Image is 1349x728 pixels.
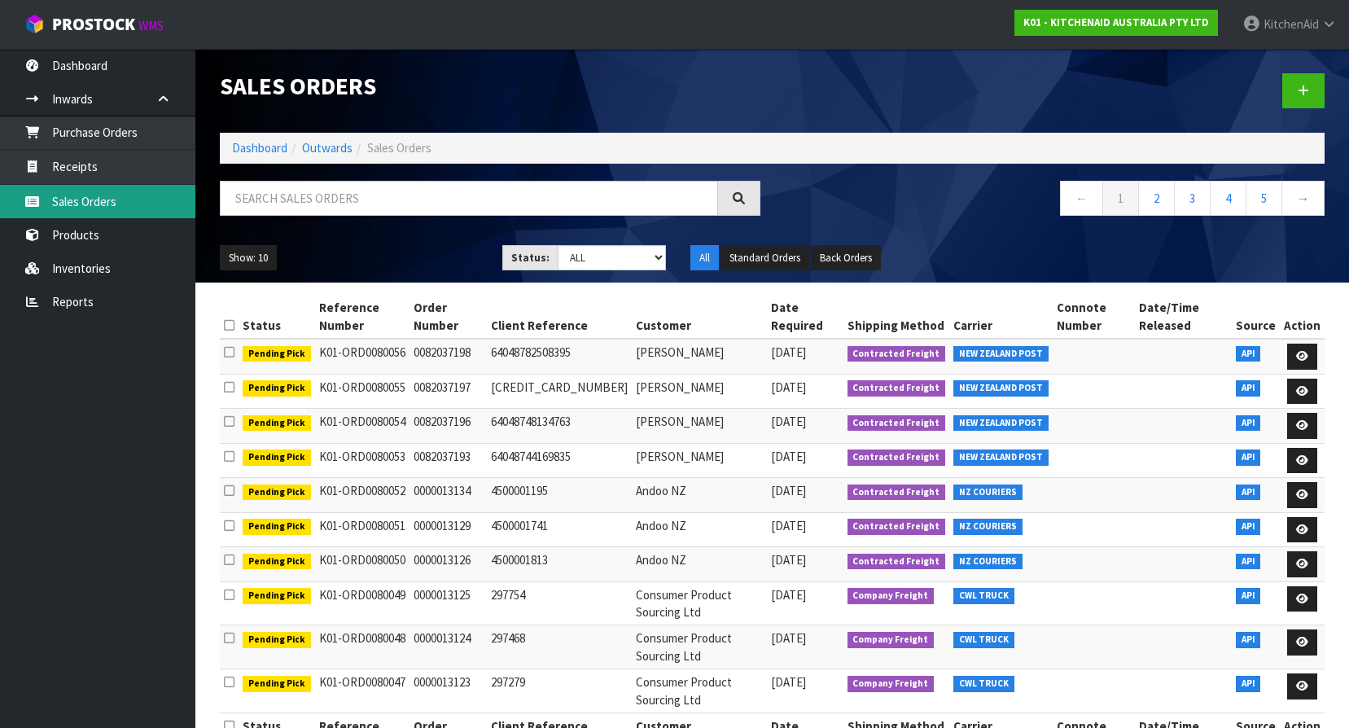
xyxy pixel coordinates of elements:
td: 4500001741 [487,512,632,547]
td: 0082037196 [410,409,487,444]
td: [CREDIT_CARD_NUMBER] [487,374,632,409]
td: K01-ORD0080051 [315,512,410,547]
h1: Sales Orders [220,73,760,99]
td: K01-ORD0080050 [315,547,410,582]
td: Consumer Product Sourcing Ltd [632,625,768,669]
span: [DATE] [771,552,806,568]
td: Andoo NZ [632,478,768,513]
span: Company Freight [848,676,935,692]
nav: Page navigation [785,181,1325,221]
td: K01-ORD0080056 [315,339,410,374]
span: Contracted Freight [848,554,946,570]
th: Order Number [410,295,487,339]
span: API [1236,676,1261,692]
span: NEW ZEALAND POST [953,380,1049,397]
span: Pending Pick [243,380,311,397]
td: 0000013126 [410,547,487,582]
span: API [1236,450,1261,466]
td: 0000013124 [410,625,487,669]
span: Pending Pick [243,519,311,535]
span: Company Freight [848,588,935,604]
span: CWL TRUCK [953,676,1014,692]
td: 64048748134763 [487,409,632,444]
a: → [1281,181,1325,216]
strong: K01 - KITCHENAID AUSTRALIA PTY LTD [1023,15,1209,29]
span: Contracted Freight [848,415,946,432]
td: 64048782508395 [487,339,632,374]
td: K01-ORD0080047 [315,669,410,713]
button: All [690,245,719,271]
span: [DATE] [771,674,806,690]
span: [DATE] [771,483,806,498]
td: 297279 [487,669,632,713]
span: KitchenAid [1264,16,1319,32]
a: 1 [1102,181,1139,216]
span: NEW ZEALAND POST [953,415,1049,432]
span: API [1236,346,1261,362]
span: Sales Orders [367,140,431,156]
td: 4500001195 [487,478,632,513]
th: Date/Time Released [1135,295,1232,339]
span: Pending Pick [243,485,311,501]
th: Shipping Method [843,295,950,339]
span: [DATE] [771,518,806,533]
a: 4 [1210,181,1246,216]
td: [PERSON_NAME] [632,339,768,374]
a: 3 [1174,181,1211,216]
button: Back Orders [811,245,881,271]
td: [PERSON_NAME] [632,443,768,478]
th: Status [239,295,315,339]
a: ← [1060,181,1103,216]
span: API [1236,415,1261,432]
td: 297754 [487,581,632,625]
td: 64048744169835 [487,443,632,478]
th: Source [1232,295,1280,339]
th: Reference Number [315,295,410,339]
td: 0000013129 [410,512,487,547]
td: Andoo NZ [632,512,768,547]
span: API [1236,588,1261,604]
span: API [1236,632,1261,648]
span: Pending Pick [243,346,311,362]
a: 5 [1246,181,1282,216]
span: Pending Pick [243,415,311,432]
small: WMS [138,18,164,33]
span: API [1236,554,1261,570]
td: 297468 [487,625,632,669]
td: 0082037193 [410,443,487,478]
span: Contracted Freight [848,346,946,362]
span: API [1236,519,1261,535]
td: 4500001813 [487,547,632,582]
span: Company Freight [848,632,935,648]
td: Consumer Product Sourcing Ltd [632,581,768,625]
span: ProStock [52,14,135,35]
td: [PERSON_NAME] [632,409,768,444]
span: [DATE] [771,379,806,395]
span: Contracted Freight [848,450,946,466]
td: K01-ORD0080048 [315,625,410,669]
th: Customer [632,295,768,339]
td: K01-ORD0080055 [315,374,410,409]
span: [DATE] [771,587,806,603]
a: Outwards [302,140,353,156]
span: [DATE] [771,344,806,360]
span: NZ COURIERS [953,519,1023,535]
span: NEW ZEALAND POST [953,450,1049,466]
td: K01-ORD0080053 [315,443,410,478]
th: Connote Number [1053,295,1135,339]
span: Contracted Freight [848,519,946,535]
td: K01-ORD0080049 [315,581,410,625]
span: CWL TRUCK [953,588,1014,604]
button: Show: 10 [220,245,277,271]
td: [PERSON_NAME] [632,374,768,409]
span: Contracted Freight [848,485,946,501]
span: NEW ZEALAND POST [953,346,1049,362]
span: [DATE] [771,414,806,429]
td: 0000013125 [410,581,487,625]
td: K01-ORD0080054 [315,409,410,444]
span: [DATE] [771,630,806,646]
td: Consumer Product Sourcing Ltd [632,669,768,713]
td: K01-ORD0080052 [315,478,410,513]
span: Pending Pick [243,676,311,692]
span: API [1236,485,1261,501]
